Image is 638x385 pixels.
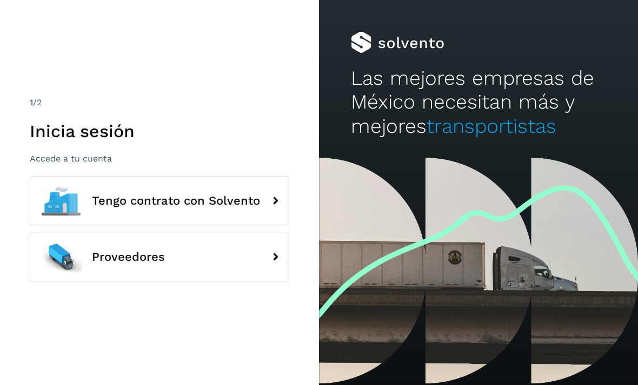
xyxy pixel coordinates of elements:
span: Proveedores [92,251,165,264]
div: /2 [30,96,289,109]
button: Tengo contrato con Solvento [30,177,289,225]
button: Proveedores [30,233,289,281]
span: transportistas [427,114,556,138]
span: 1 [30,97,33,107]
h1: Inicia sesión [30,121,289,141]
h2: Las mejores empresas de México necesitan más y mejores [351,66,606,138]
p: Accede a tu cuenta [30,153,289,164]
span: Tengo contrato con Solvento [92,194,260,207]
